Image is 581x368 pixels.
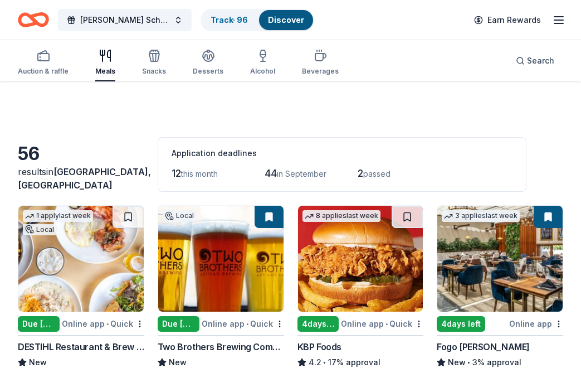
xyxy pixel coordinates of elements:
[23,224,56,235] div: Local
[265,167,277,179] span: 44
[80,13,169,27] span: [PERSON_NAME] Scholarship Fundraiser
[172,167,181,179] span: 12
[468,358,471,367] span: •
[341,317,423,331] div: Online app Quick
[298,206,423,312] img: Image for KBP Foods
[158,340,284,354] div: Two Brothers Brewing Company
[95,67,115,76] div: Meals
[18,316,60,332] div: Due [DATE]
[323,358,326,367] span: •
[442,210,520,222] div: 3 applies last week
[18,206,144,312] img: Image for DESTIHL Restaurant & Brew Works
[18,45,69,81] button: Auction & raffle
[297,316,339,332] div: 4 days left
[142,45,166,81] button: Snacks
[172,147,512,160] div: Application deadlines
[297,340,341,354] div: KBP Foods
[18,7,49,33] a: Home
[437,340,530,354] div: Fogo [PERSON_NAME]
[142,67,166,76] div: Snacks
[106,319,109,328] span: •
[18,166,151,191] span: [GEOGRAPHIC_DATA], [GEOGRAPHIC_DATA]
[250,45,275,81] button: Alcohol
[158,316,199,332] div: Due [DATE]
[58,9,192,31] button: [PERSON_NAME] Scholarship Fundraiser
[527,54,554,67] span: Search
[302,45,339,81] button: Beverages
[18,165,144,192] div: results
[201,9,314,31] button: Track· 96Discover
[18,67,69,76] div: Auction & raffle
[202,317,284,331] div: Online app Quick
[158,206,284,312] img: Image for Two Brothers Brewing Company
[358,167,363,179] span: 2
[18,340,144,354] div: DESTIHL Restaurant & Brew Works
[302,210,380,222] div: 8 applies last week
[211,15,248,25] a: Track· 96
[18,143,144,165] div: 56
[385,319,388,328] span: •
[23,210,93,222] div: 1 apply last week
[507,50,563,72] button: Search
[437,206,563,312] img: Image for Fogo de Chao
[193,67,223,76] div: Desserts
[302,67,339,76] div: Beverages
[181,169,218,178] span: this month
[268,15,304,25] a: Discover
[18,166,151,191] span: in
[437,316,485,332] div: 4 days left
[363,169,390,178] span: passed
[277,169,326,178] span: in September
[246,319,248,328] span: •
[163,210,196,221] div: Local
[193,45,223,81] button: Desserts
[467,10,548,30] a: Earn Rewards
[250,67,275,76] div: Alcohol
[62,317,144,331] div: Online app Quick
[95,45,115,81] button: Meals
[509,317,563,331] div: Online app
